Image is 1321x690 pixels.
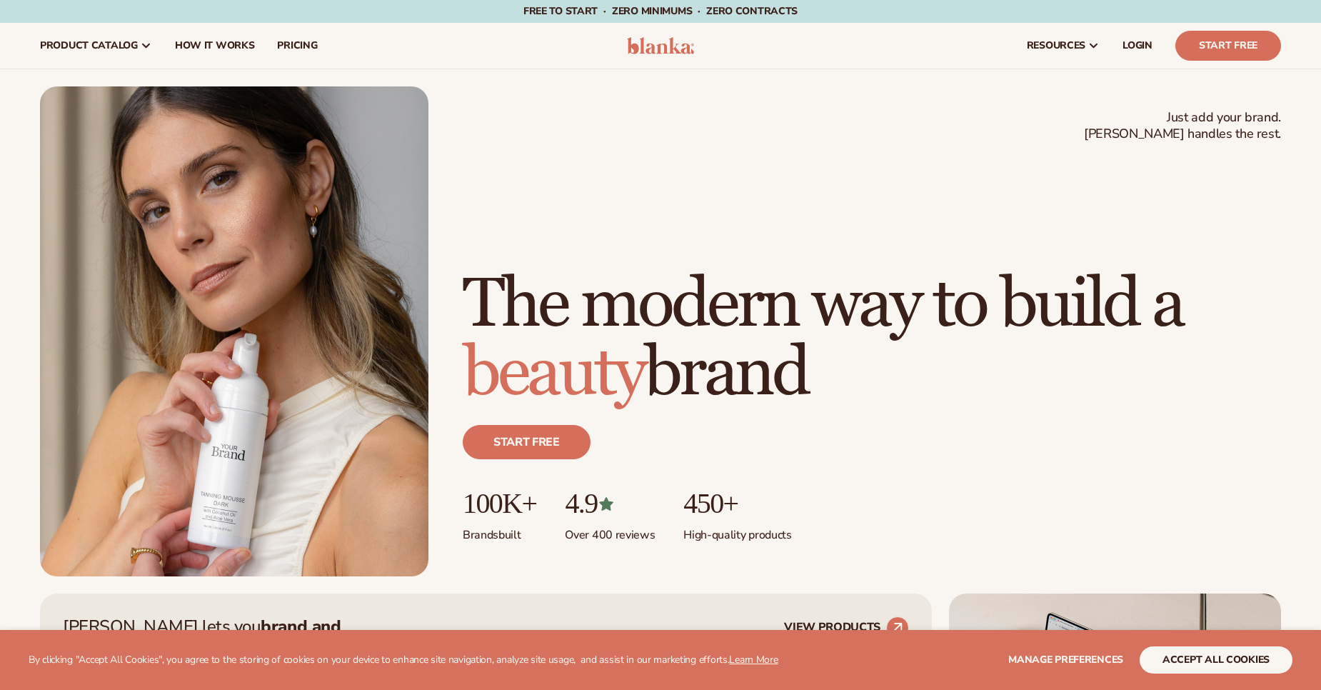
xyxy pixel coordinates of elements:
h1: The modern way to build a brand [463,271,1281,408]
a: How It Works [164,23,266,69]
span: pricing [277,40,317,51]
span: beauty [463,331,644,415]
span: product catalog [40,40,138,51]
span: Manage preferences [1008,653,1123,666]
span: Free to start · ZERO minimums · ZERO contracts [523,4,798,18]
p: By clicking "Accept All Cookies", you agree to the storing of cookies on your device to enhance s... [29,654,778,666]
a: Start free [463,425,591,459]
span: resources [1027,40,1085,51]
span: How It Works [175,40,255,51]
p: Brands built [463,519,536,543]
a: Learn More [729,653,778,666]
a: Start Free [1175,31,1281,61]
span: Just add your brand. [PERSON_NAME] handles the rest. [1084,109,1281,143]
span: LOGIN [1122,40,1152,51]
p: 4.9 [565,488,655,519]
p: Over 400 reviews [565,519,655,543]
a: VIEW PRODUCTS [784,616,909,639]
a: LOGIN [1111,23,1164,69]
p: High-quality products [683,519,791,543]
p: 100K+ [463,488,536,519]
p: 450+ [683,488,791,519]
button: accept all cookies [1140,646,1292,674]
img: logo [627,37,695,54]
a: resources [1015,23,1111,69]
a: pricing [266,23,328,69]
a: product catalog [29,23,164,69]
button: Manage preferences [1008,646,1123,674]
img: Female holding tanning mousse. [40,86,428,576]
